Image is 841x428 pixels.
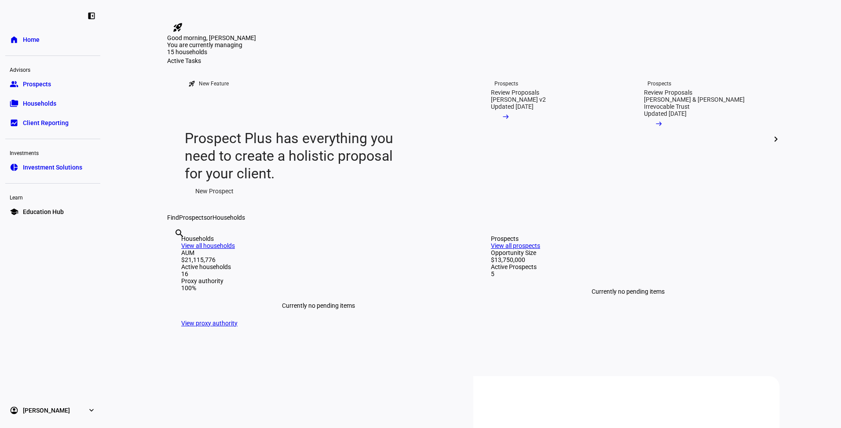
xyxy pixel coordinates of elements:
[644,110,687,117] div: Updated [DATE]
[181,256,456,263] div: $21,115,776
[491,270,765,277] div: 5
[23,80,51,89] span: Prospects
[491,256,765,263] div: $13,750,000
[181,242,235,249] a: View all households
[23,207,64,216] span: Education Hub
[5,191,100,203] div: Learn
[181,284,456,291] div: 100%
[494,80,518,87] div: Prospects
[167,48,255,57] div: 15 households
[167,34,779,41] div: Good morning, [PERSON_NAME]
[644,89,692,96] div: Review Proposals
[5,114,100,132] a: bid_landscapeClient Reporting
[181,291,456,320] div: Currently no pending items
[181,270,456,277] div: 16
[23,406,70,415] span: [PERSON_NAME]
[477,64,623,214] a: ProspectsReview Proposals[PERSON_NAME] v2Updated [DATE]
[10,118,18,127] eth-mat-symbol: bid_landscape
[10,35,18,44] eth-mat-symbol: home
[5,146,100,159] div: Investments
[195,182,234,200] span: New Prospect
[501,112,510,121] mat-icon: arrow_right_alt
[10,163,18,172] eth-mat-symbol: pie_chart
[644,96,762,110] div: [PERSON_NAME] & [PERSON_NAME] Irrevocable Trust
[181,235,456,242] div: Households
[172,22,183,33] mat-icon: rocket_launch
[23,35,40,44] span: Home
[655,119,663,128] mat-icon: arrow_right_alt
[5,31,100,48] a: homeHome
[10,406,18,415] eth-mat-symbol: account_circle
[174,228,185,239] mat-icon: search
[179,214,207,221] span: Prospects
[181,249,456,256] div: AUM
[181,277,456,284] div: Proxy authority
[181,263,456,270] div: Active households
[10,99,18,108] eth-mat-symbol: folder_copy
[10,207,18,216] eth-mat-symbol: school
[491,277,765,306] div: Currently no pending items
[185,129,402,182] div: Prospect Plus has everything you need to create a holistic proposal for your client.
[491,96,546,103] div: [PERSON_NAME] v2
[188,80,195,87] mat-icon: rocket_launch
[491,242,540,249] a: View all prospects
[5,159,100,176] a: pie_chartInvestment Solutions
[491,263,765,270] div: Active Prospects
[491,89,539,96] div: Review Proposals
[87,406,96,415] eth-mat-symbol: expand_more
[185,182,244,200] button: New Prospect
[167,57,779,64] div: Active Tasks
[5,63,100,75] div: Advisors
[5,95,100,112] a: folder_copyHouseholds
[647,80,671,87] div: Prospects
[87,11,96,20] eth-mat-symbol: left_panel_close
[771,134,781,144] mat-icon: chevron_right
[212,214,245,221] span: Households
[23,118,69,127] span: Client Reporting
[23,99,56,108] span: Households
[491,235,765,242] div: Prospects
[10,80,18,89] eth-mat-symbol: group
[174,240,176,251] input: Enter name of prospect or household
[199,80,229,87] div: New Feature
[5,75,100,93] a: groupProspects
[23,163,82,172] span: Investment Solutions
[167,41,242,48] span: You are currently managing
[181,320,238,327] a: View proxy authority
[630,64,776,214] a: ProspectsReview Proposals[PERSON_NAME] & [PERSON_NAME] Irrevocable TrustUpdated [DATE]
[491,103,534,110] div: Updated [DATE]
[491,249,765,256] div: Opportunity Size
[167,214,779,221] div: Find or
